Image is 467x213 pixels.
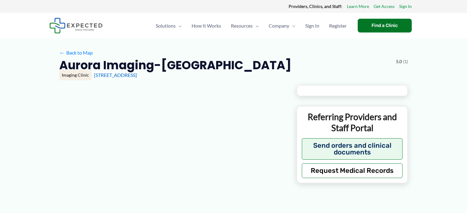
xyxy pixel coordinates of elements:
span: Company [269,15,289,36]
p: Referring Providers and Staff Portal [302,111,403,134]
h2: Aurora Imaging-[GEOGRAPHIC_DATA] [59,58,291,73]
a: Learn More [347,2,369,10]
span: Menu Toggle [253,15,259,36]
span: Menu Toggle [289,15,295,36]
button: Request Medical Records [302,163,403,178]
a: ResourcesMenu Toggle [226,15,264,36]
a: Sign In [399,2,412,10]
span: How It Works [192,15,221,36]
span: Resources [231,15,253,36]
span: (1) [403,58,408,66]
a: Get Access [374,2,395,10]
a: Sign In [300,15,324,36]
a: Find a Clinic [358,19,412,32]
span: Menu Toggle [176,15,182,36]
a: ←Back to Map [59,48,93,57]
a: Register [324,15,352,36]
a: How It Works [187,15,226,36]
button: Send orders and clinical documents [302,138,403,160]
a: SolutionsMenu Toggle [151,15,187,36]
strong: Providers, Clinics, and Staff: [289,4,342,9]
span: Sign In [305,15,319,36]
span: ← [59,50,65,55]
span: 5.0 [396,58,402,66]
a: CompanyMenu Toggle [264,15,300,36]
a: [STREET_ADDRESS] [94,72,137,78]
nav: Primary Site Navigation [151,15,352,36]
span: Register [329,15,347,36]
div: Imaging Clinic [59,70,91,80]
span: Solutions [156,15,176,36]
img: Expected Healthcare Logo - side, dark font, small [49,18,103,33]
